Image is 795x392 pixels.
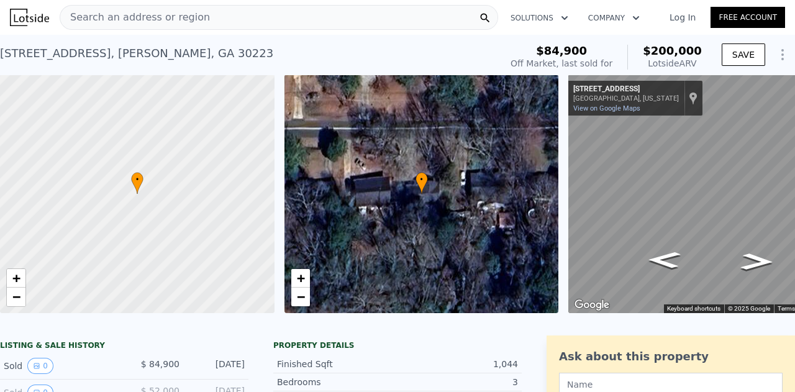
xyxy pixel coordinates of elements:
a: View on Google Maps [573,104,640,112]
path: Go East, Lucky St [634,248,694,273]
span: − [12,289,20,304]
div: 3 [397,376,518,388]
div: • [131,172,143,194]
div: [GEOGRAPHIC_DATA], [US_STATE] [573,94,679,103]
span: + [12,270,20,286]
span: • [131,174,143,185]
button: SAVE [722,43,765,66]
button: Solutions [501,7,578,29]
img: Lotside [10,9,49,26]
span: • [416,174,428,185]
a: Zoom out [291,288,310,306]
div: Property details [273,340,522,350]
span: − [296,289,304,304]
a: Open this area in Google Maps (opens a new window) [571,297,612,313]
a: Log In [655,11,711,24]
div: • [416,172,428,194]
div: Ask about this property [559,348,783,365]
div: [DATE] [189,358,245,374]
div: Bedrooms [277,376,397,388]
span: + [296,270,304,286]
span: Search an address or region [60,10,210,25]
button: View historical data [27,358,53,374]
a: Show location on map [689,91,697,105]
div: Lotside ARV [643,57,702,70]
span: © 2025 Google [728,305,770,312]
a: Zoom out [7,288,25,306]
a: Free Account [711,7,785,28]
div: Off Market, last sold for [511,57,612,70]
img: Google [571,297,612,313]
button: Show Options [770,42,795,67]
a: Zoom in [291,269,310,288]
span: $200,000 [643,44,702,57]
span: $84,900 [536,44,587,57]
a: Terms (opens in new tab) [778,305,795,312]
button: Company [578,7,650,29]
div: Sold [4,358,114,374]
div: [STREET_ADDRESS] [573,84,679,94]
a: Zoom in [7,269,25,288]
span: $ 84,900 [141,359,179,369]
div: 1,044 [397,358,518,370]
div: Finished Sqft [277,358,397,370]
button: Keyboard shortcuts [667,304,720,313]
path: Go West, Lucky St [727,249,787,274]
